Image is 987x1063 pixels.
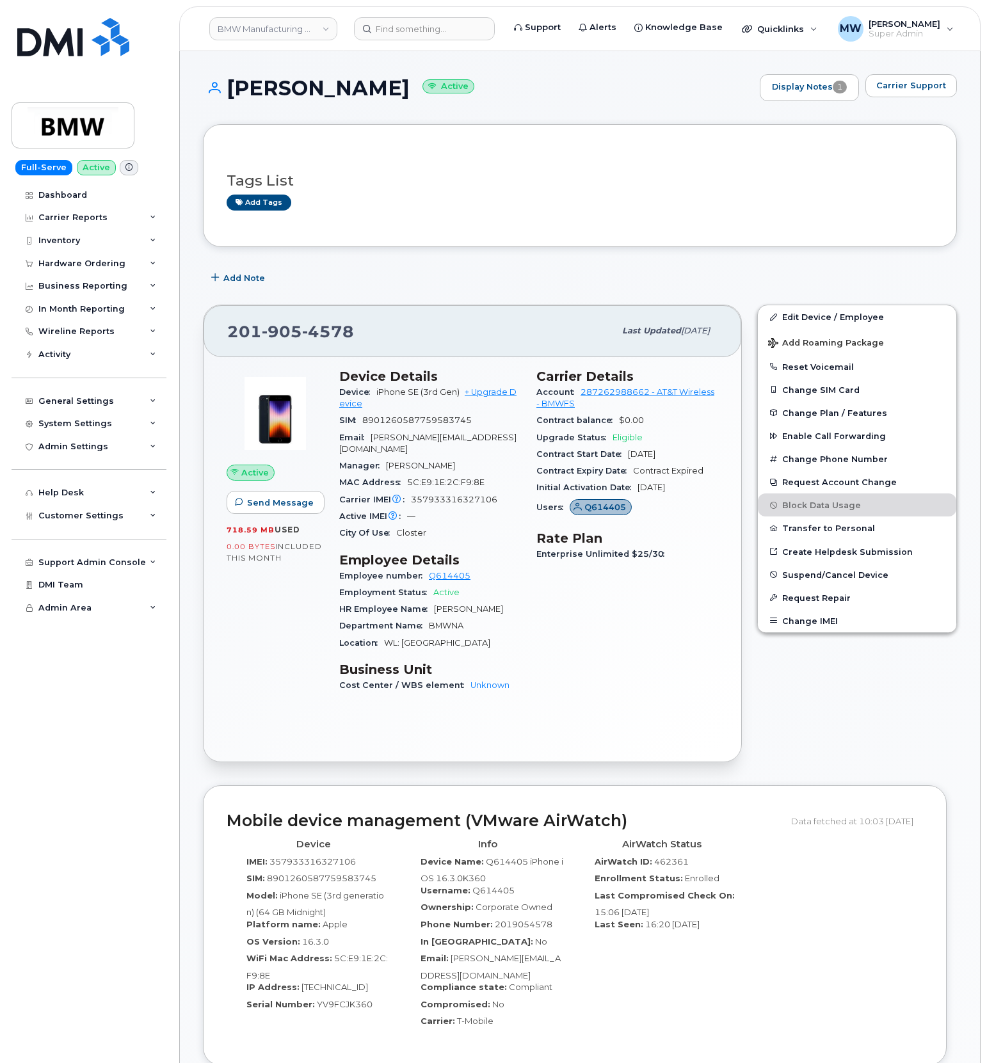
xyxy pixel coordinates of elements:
[339,415,362,425] span: SIM
[595,907,649,917] span: 15:06 [DATE]
[246,998,315,1011] label: Serial Number:
[339,369,521,384] h3: Device Details
[407,511,415,521] span: —
[536,502,570,512] span: Users
[339,621,429,630] span: Department Name
[758,516,956,539] button: Transfer to Personal
[457,1016,493,1026] span: T-Mobile
[269,856,356,867] span: 357933316327106
[301,982,368,992] span: [TECHNICAL_ID]
[536,466,633,476] span: Contract Expiry Date
[595,872,683,884] label: Enrollment Status:
[246,918,321,931] label: Platform name:
[509,982,552,992] span: Compliant
[758,424,956,447] button: Enable Call Forwarding
[227,491,325,514] button: Send Message
[227,812,782,830] h2: Mobile device management (VMware AirWatch)
[339,511,407,521] span: Active IMEI
[758,378,956,401] button: Change SIM Card
[339,552,521,568] h3: Employee Details
[421,981,507,993] label: Compliance state:
[339,680,470,690] span: Cost Center / WBS element
[227,525,275,534] span: 718.59 MB
[536,549,671,559] span: Enterprise Unlimited $25/30
[833,81,847,93] span: 1
[203,266,276,289] button: Add Note
[236,839,391,850] h4: Device
[758,447,956,470] button: Change Phone Number
[262,322,302,341] span: 905
[654,856,689,867] span: 462361
[421,901,474,913] label: Ownership:
[782,408,887,417] span: Change Plan / Features
[227,542,275,551] span: 0.00 Bytes
[492,999,504,1009] span: No
[433,587,460,597] span: Active
[421,918,493,931] label: Phone Number:
[865,74,957,97] button: Carrier Support
[595,890,735,902] label: Last Compromised Check On:
[246,953,388,980] span: 5C:E9:1E:2C:F9:8E
[339,433,371,442] span: Email
[476,902,552,912] span: Corporate Owned
[622,326,681,335] span: Last updated
[758,470,956,493] button: Request Account Change
[227,173,933,189] h3: Tags List
[584,501,626,513] span: Q614405
[339,604,434,614] span: HR Employee Name
[246,872,265,884] label: SIM:
[421,1015,455,1027] label: Carrier:
[339,638,384,648] span: Location
[536,531,718,546] h3: Rate Plan
[302,936,329,947] span: 16.3.0
[227,322,354,341] span: 201
[227,195,291,211] a: Add tags
[339,571,429,580] span: Employee number
[758,329,956,355] button: Add Roaming Package
[317,999,373,1009] span: YV9FCJK360
[410,839,565,850] h4: Info
[782,570,888,579] span: Suspend/Cancel Device
[339,528,396,538] span: City Of Use
[339,461,386,470] span: Manager
[536,387,714,408] a: 287262988662 - AT&T Wireless - BMWFS
[536,387,581,397] span: Account
[241,467,269,479] span: Active
[645,919,700,929] span: 16:20 [DATE]
[237,375,314,452] img: image20231002-3703462-1angbar.jpeg
[267,873,376,883] span: 8901260587759583745
[362,415,472,425] span: 8901260587759583745
[223,272,265,284] span: Add Note
[536,369,718,384] h3: Carrier Details
[203,77,753,99] h1: [PERSON_NAME]
[302,322,354,341] span: 4578
[758,609,956,632] button: Change IMEI
[619,415,644,425] span: $0.00
[535,936,547,947] span: No
[275,525,300,534] span: used
[429,621,463,630] span: BMWNA
[758,355,956,378] button: Reset Voicemail
[758,493,956,516] button: Block Data Usage
[758,401,956,424] button: Change Plan / Features
[246,981,300,993] label: IP Address:
[339,477,407,487] span: MAC Address
[339,433,517,454] span: [PERSON_NAME][EMAIL_ADDRESS][DOMAIN_NAME]
[536,449,628,459] span: Contract Start Date
[472,885,515,895] span: Q614405
[434,604,503,614] span: [PERSON_NAME]
[386,461,455,470] span: [PERSON_NAME]
[570,502,632,512] a: Q614405
[931,1007,977,1053] iframe: Messenger Launcher
[876,79,946,92] span: Carrier Support
[339,587,433,597] span: Employment Status
[421,884,470,897] label: Username:
[633,466,703,476] span: Contract Expired
[421,936,533,948] label: In [GEOGRAPHIC_DATA]:
[421,953,561,980] span: [PERSON_NAME][EMAIL_ADDRESS][DOMAIN_NAME]
[536,483,638,492] span: Initial Activation Date
[339,387,376,397] span: Device
[411,495,497,504] span: 357933316327106
[758,540,956,563] a: Create Helpdesk Submission
[246,952,332,964] label: WiFi Mac Address:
